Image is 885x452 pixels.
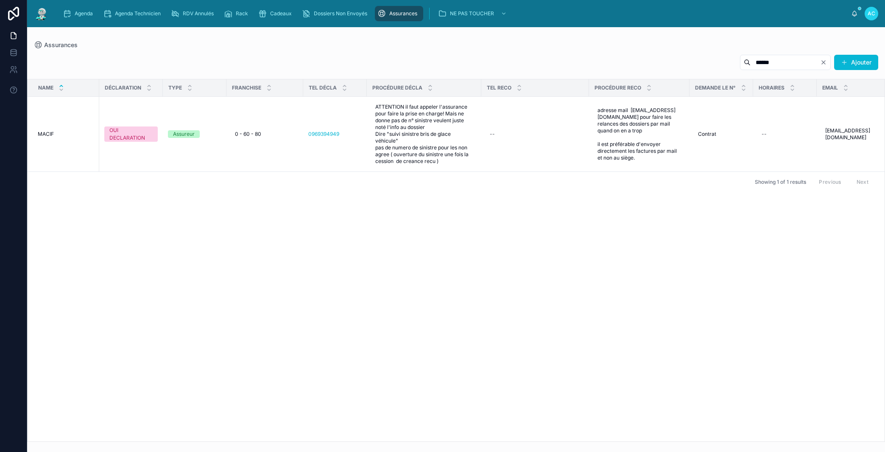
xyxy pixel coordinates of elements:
span: Contrat [698,131,716,138]
a: Rack [221,6,254,21]
div: scrollable content [56,4,851,23]
span: MACIF [38,131,54,138]
span: Horaires [759,84,784,91]
span: Assurances [389,10,417,17]
span: FRANCHISE [232,84,261,91]
img: App logo [34,7,49,20]
a: adresse mail [EMAIL_ADDRESS][DOMAIN_NAME] pour faire les relances des dossiers par mail quand on ... [594,104,684,165]
span: DÉCLARATION [105,84,141,91]
span: 0 - 60 - 80 [235,131,261,138]
a: -- [486,127,584,141]
span: ATTENTION il faut appeler l'assurance pour faire la prise en charge! Mais ne donne pas de n° sini... [375,104,473,165]
a: Agenda [60,6,99,21]
span: Agenda [75,10,93,17]
a: Agenda Technicien [101,6,167,21]
span: NE PAS TOUCHER [450,10,494,17]
span: Cadeaux [270,10,292,17]
span: TYPE [168,84,182,91]
a: 0969394949 [308,131,362,138]
a: ATTENTION il faut appeler l'assurance pour faire la prise en charge! Mais ne donne pas de n° sini... [372,100,476,168]
span: PROCÉDURE RECO [595,84,641,91]
span: AC [868,10,875,17]
div: -- [762,131,767,138]
a: Assurances [375,6,423,21]
div: -- [490,131,495,138]
div: Assureur [173,130,195,138]
a: Contrat [695,127,748,141]
span: adresse mail [EMAIL_ADDRESS][DOMAIN_NAME] pour faire les relances des dossiers par mail quand on ... [597,107,681,161]
a: Assureur [168,130,221,138]
a: RDV Annulés [168,6,220,21]
span: Assurances [44,41,78,49]
a: -- [758,127,812,141]
a: NE PAS TOUCHER [436,6,511,21]
a: 0969394949 [308,131,339,138]
span: TEL RECO [487,84,511,91]
div: OUI DECLARATION [109,126,153,142]
button: Clear [820,59,830,66]
span: Agenda Technicien [115,10,161,17]
span: TEL DÉCLA [309,84,337,91]
a: Dossiers Non Envoyés [299,6,373,21]
span: Dossiers Non Envoyés [314,10,367,17]
span: EMAIL [822,84,838,91]
span: Showing 1 of 1 results [755,179,806,185]
button: Ajouter [834,55,878,70]
a: Assurances [34,41,78,49]
span: PROCÉDURE DÉCLA [372,84,422,91]
a: 0 - 60 - 80 [232,127,298,141]
span: [EMAIL_ADDRESS][DOMAIN_NAME] [825,127,885,141]
span: Rack [236,10,248,17]
a: Cadeaux [256,6,298,21]
a: MACIF [38,131,94,138]
a: OUI DECLARATION [104,126,158,142]
span: RDV Annulés [183,10,214,17]
span: Name [38,84,53,91]
span: Demande le n° [695,84,736,91]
